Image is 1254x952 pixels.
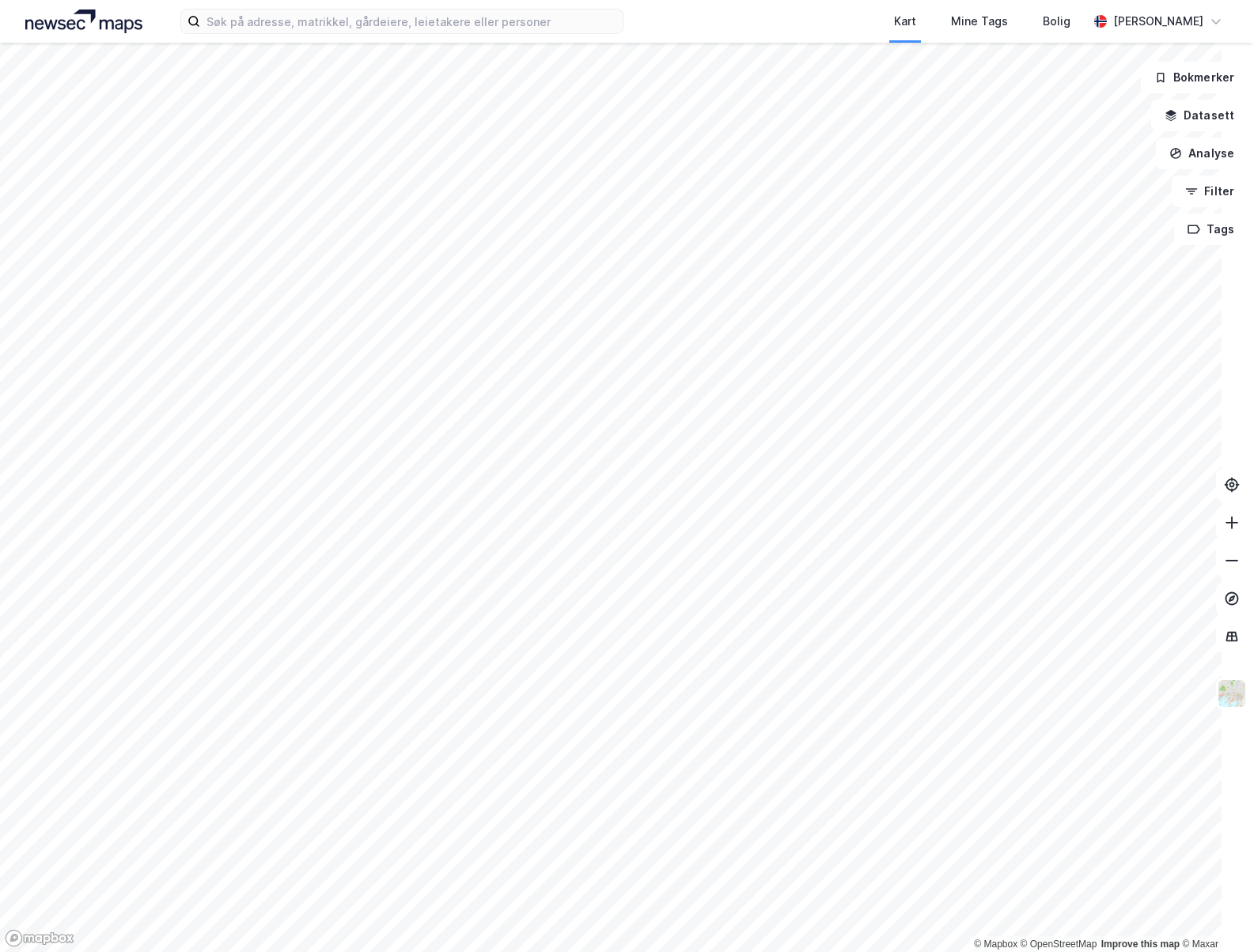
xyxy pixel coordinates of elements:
div: Mine Tags [951,12,1008,31]
iframe: Chat Widget [1175,876,1254,952]
div: Bolig [1043,12,1070,31]
div: Kart [894,12,916,31]
input: Søk på adresse, matrikkel, gårdeiere, leietakere eller personer [200,9,623,33]
div: [PERSON_NAME] [1113,12,1203,31]
img: logo.a4113a55bc3d86da70a041830d287a7e.svg [25,9,142,33]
